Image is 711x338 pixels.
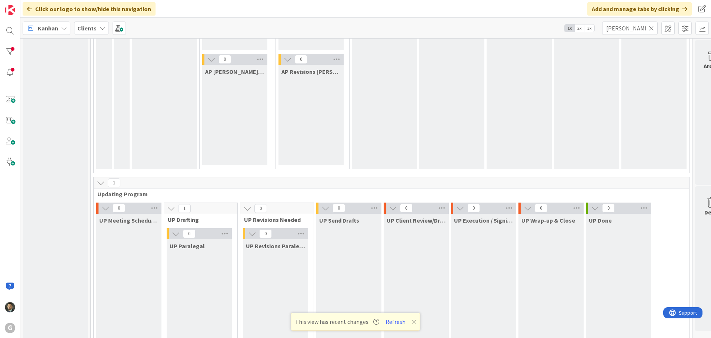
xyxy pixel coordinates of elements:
[38,24,58,33] span: Kanban
[584,24,594,32] span: 3x
[178,204,191,213] span: 1
[333,204,345,213] span: 0
[183,229,196,238] span: 0
[5,5,15,15] img: Visit kanbanzone.com
[400,204,413,213] span: 0
[602,204,615,213] span: 0
[319,217,359,224] span: UP Send Drafts
[295,317,379,326] span: This view has recent changes.
[99,217,158,224] span: UP Meeting Scheduled
[5,302,15,312] img: CG
[589,217,612,224] span: UP Done
[246,242,305,250] span: UP Revisions Paralegal
[97,190,680,198] span: Updating Program
[295,55,307,64] span: 0
[574,24,584,32] span: 2x
[205,68,264,75] span: AP Brad/Jonas
[16,1,34,10] span: Support
[467,204,480,213] span: 0
[535,204,547,213] span: 0
[564,24,574,32] span: 1x
[602,22,658,35] input: Quick Filter...
[23,2,156,16] div: Click our logo to show/hide this navigation
[77,24,97,32] b: Clients
[168,216,228,223] span: UP Drafting
[521,217,575,224] span: UP Wrap-up & Close
[113,204,125,213] span: 0
[244,216,304,223] span: UP Revisions Needed
[108,178,120,187] span: 1
[218,55,231,64] span: 0
[587,2,692,16] div: Add and manage tabs by clicking
[387,217,446,224] span: UP Client Review/Draft Review Meeting
[454,217,513,224] span: UP Execution / Signing
[254,204,267,213] span: 0
[383,317,408,326] button: Refresh
[281,68,341,75] span: AP Revisions Brad/Jonas
[5,323,15,333] div: G
[259,229,272,238] span: 0
[170,242,205,250] span: UP Paralegal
